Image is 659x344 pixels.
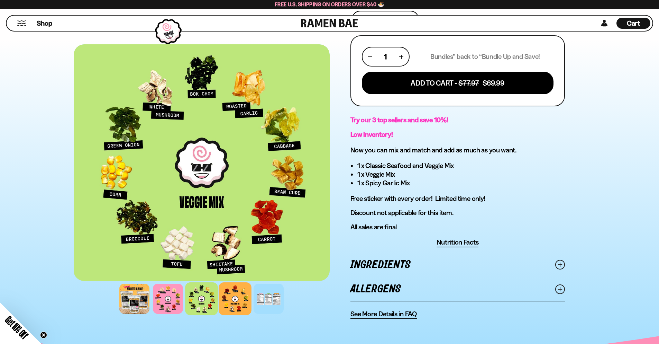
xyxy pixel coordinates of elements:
span: Cart [627,19,640,27]
span: See More Details in FAQ [350,310,417,318]
a: Shop [37,18,52,29]
li: 1 x Classic Seafood and Veggie Mix [357,161,565,170]
button: Mobile Menu Trigger [17,20,26,26]
p: Free sticker with every order! Limited time only! [350,194,565,203]
a: Allergens [350,277,565,301]
h3: Now you can mix and match and add as much as you want. [350,146,565,155]
p: All sales are final [350,223,565,231]
p: Bundles” back to “Bundle Up and Save! [430,52,540,61]
span: Nutrition Facts [437,238,479,247]
button: Nutrition Facts [437,238,479,247]
li: 1 x Spicy Garlic Mix [357,179,565,187]
a: See More Details in FAQ [350,310,417,319]
li: 1 x Veggie Mix [357,170,565,179]
a: Ingredients [350,253,565,277]
span: Shop [37,19,52,28]
a: Cart [616,16,650,31]
strong: Low Inventory! [350,130,393,139]
button: Close teaser [40,332,47,338]
span: Free U.S. Shipping on Orders over $40 🍜 [275,1,384,8]
span: 1 [384,52,387,61]
button: Add To Cart - $77.97 $69.99 [362,72,553,94]
span: Discount not applicable for this item. [350,209,454,217]
strong: Try our 3 top sellers and save 10%! [350,116,448,124]
span: Get 10% Off [3,314,30,341]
